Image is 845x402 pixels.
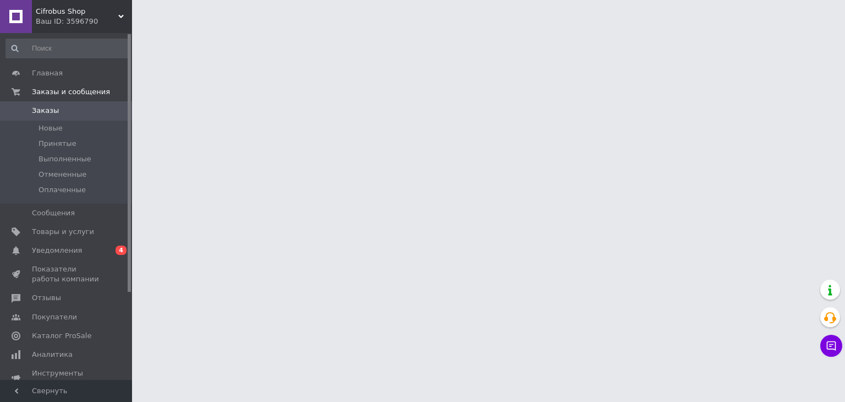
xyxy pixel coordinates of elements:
div: Ваш ID: 3596790 [36,17,132,26]
span: Отмененные [39,170,86,180]
span: Покупатели [32,312,77,322]
span: Уведомления [32,246,82,256]
span: Оплаченные [39,185,86,195]
span: Товары и услуги [32,227,94,237]
span: Cifrobus Shop [36,7,118,17]
span: Новые [39,123,63,133]
span: Аналитика [32,350,73,360]
span: Сообщения [32,208,75,218]
span: Показатели работы компании [32,264,102,284]
span: Заказы и сообщения [32,87,110,97]
span: Главная [32,68,63,78]
span: Отзывы [32,293,61,303]
span: Заказы [32,106,59,116]
input: Поиск [6,39,130,58]
span: 4 [116,246,127,255]
span: Принятые [39,139,76,149]
span: Каталог ProSale [32,331,91,341]
button: Чат с покупателем [820,335,842,357]
span: Выполненные [39,154,91,164]
span: Инструменты вебмастера и SEO [32,368,102,388]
